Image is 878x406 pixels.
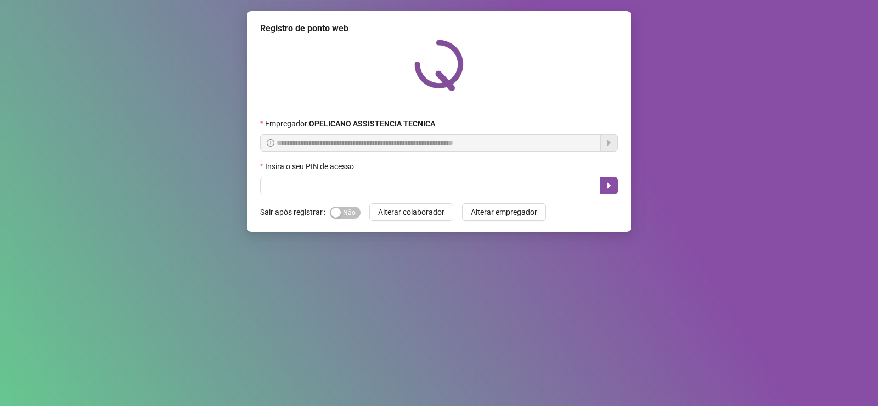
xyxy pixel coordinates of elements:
img: QRPoint [414,40,464,91]
span: Alterar colaborador [378,206,444,218]
span: info-circle [267,139,274,147]
div: Registro de ponto web [260,22,618,35]
strong: OPELICANO ASSISTENCIA TECNICA [309,119,435,128]
span: Alterar empregador [471,206,537,218]
span: Empregador : [265,118,435,130]
label: Insira o seu PIN de acesso [260,160,361,173]
label: Sair após registrar [260,203,330,221]
button: Alterar empregador [462,203,546,221]
button: Alterar colaborador [369,203,453,221]
span: caret-right [605,181,614,190]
